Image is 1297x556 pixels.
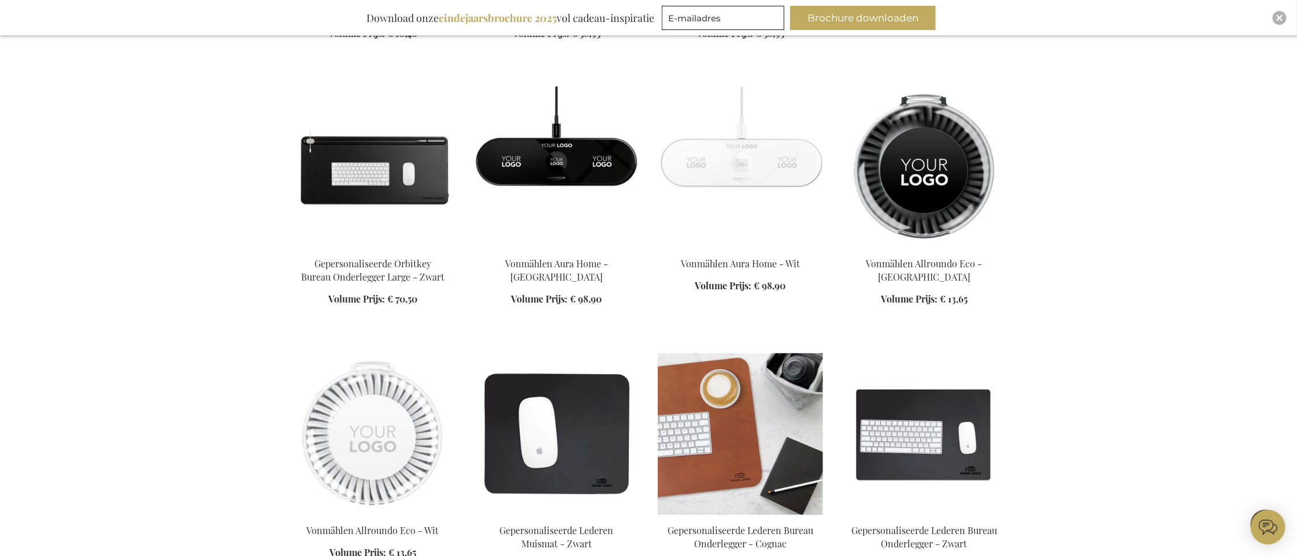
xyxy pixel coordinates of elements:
[1276,14,1283,21] img: Close
[842,244,1007,255] a: allroundo® eco vonmahlen
[662,6,784,30] input: E-mailadres
[662,6,788,33] form: marketing offers and promotions
[681,258,800,270] a: Vonmählen Aura Home - Wit
[695,280,752,292] span: Volume Prijs:
[570,293,602,305] span: € 98,90
[842,87,1007,248] img: allroundo® eco vonmahlen
[842,510,1007,521] a: Leather Desk Pad - Black
[474,87,639,248] img: Vonmählen Aura Home
[505,258,608,283] a: Vonmählen Aura Home - [GEOGRAPHIC_DATA]
[307,525,439,537] a: Vonmählen Allroundo Eco - Wit
[696,27,753,39] span: Volume Prijs:
[474,510,639,521] a: Personalised Leather Mouse Pad - Black
[328,293,417,307] a: Volume Prijs: € 70,50
[290,510,455,521] a: allroundo® eco vonmahlen
[755,27,784,39] span: € 58,95
[658,510,823,521] a: Personalised Leather Desk Pad - Cognac
[328,27,385,39] span: Volume Prijs:
[328,293,385,305] span: Volume Prijs:
[1273,11,1287,25] div: Close
[439,11,557,25] b: eindejaarsbrochure 2025
[881,293,968,307] a: Volume Prijs: € 13,65
[658,244,823,255] a: Vonmählen Aura Home
[513,27,569,39] span: Volume Prijs:
[500,525,614,550] a: Gepersonaliseerde Lederen Muismat - Zwart
[474,244,639,255] a: Vonmählen Aura Home
[754,280,786,292] span: € 98,90
[572,27,601,39] span: € 58,95
[658,87,823,248] img: Vonmählen Aura Home
[881,293,937,305] span: Volume Prijs:
[940,293,968,305] span: € 13,65
[695,280,786,293] a: Volume Prijs: € 98,90
[387,293,417,305] span: € 70,50
[301,258,444,283] a: Gepersonaliseerde Orbitkey Bureau Onderlegger Large - Zwart
[1251,510,1285,544] iframe: belco-activator-frame
[290,87,455,248] img: Gepersonaliseerde Orbitkey Bureau Onderlegger Large - Zwart
[290,353,455,515] img: allroundo® eco vonmahlen
[361,6,659,30] div: Download onze vol cadeau-inspiratie
[866,258,983,283] a: Vonmählen Allroundo Eco - [GEOGRAPHIC_DATA]
[387,27,417,39] span: € 10,40
[290,244,455,255] a: Gepersonaliseerde Orbitkey Bureau Onderlegger Large - Zwart
[658,353,823,515] img: Gepersonaliseerde Lederen Bureau Onderlegger - Cognac
[512,293,602,307] a: Volume Prijs: € 98,90
[512,293,568,305] span: Volume Prijs:
[851,525,997,550] a: Gepersonaliseerde Lederen Bureau Onderlegger - Zwart
[842,353,1007,515] img: Leather Desk Pad - Black
[790,6,936,30] button: Brochure downloaden
[474,353,639,515] img: Personalised Leather Mouse Pad - Black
